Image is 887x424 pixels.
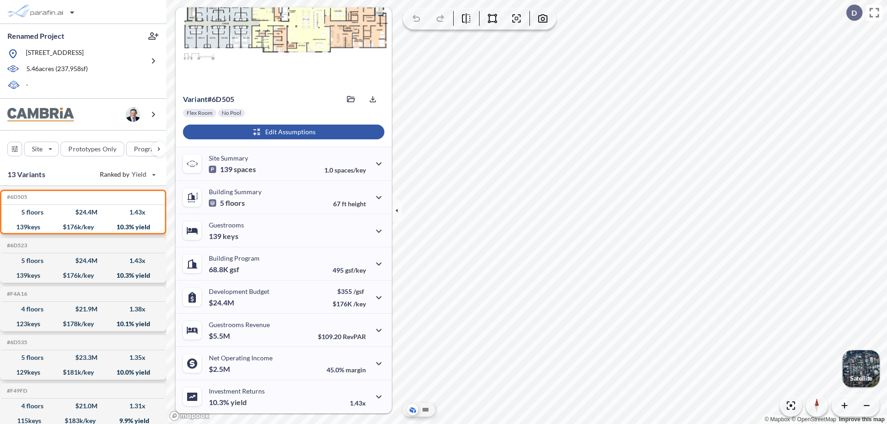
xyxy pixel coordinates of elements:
[333,300,366,308] p: $176K
[26,80,28,91] p: -
[187,109,213,117] p: Flex Room
[7,169,45,180] p: 13 Variants
[791,416,836,423] a: OpenStreetMap
[126,107,140,122] img: user logo
[350,399,366,407] p: 1.43x
[324,166,366,174] p: 1.0
[209,331,231,340] p: $5.5M
[209,398,247,407] p: 10.3%
[26,48,84,60] p: [STREET_ADDRESS]
[183,95,207,103] span: Variant
[5,194,27,200] h5: Click to copy the code
[225,198,245,208] span: floors
[353,287,364,295] span: /gsf
[327,366,366,374] p: 45.0%
[209,298,236,307] p: $24.4M
[92,167,162,182] button: Ranked by Yield
[209,265,239,274] p: 68.8K
[209,354,273,362] p: Net Operating Income
[209,188,261,196] p: Building Summary
[209,232,238,241] p: 139
[32,144,43,154] p: Site
[209,254,260,262] p: Building Program
[209,198,245,208] p: 5
[333,200,366,208] p: 67
[209,165,256,174] p: 139
[209,154,248,162] p: Site Summary
[209,287,269,295] p: Development Budget
[346,366,366,374] span: margin
[222,109,241,117] p: No Pool
[5,388,27,394] h5: Click to copy the code
[334,166,366,174] span: spaces/key
[209,387,265,395] p: Investment Returns
[353,300,366,308] span: /key
[5,242,27,249] h5: Click to copy the code
[420,404,431,415] button: Site Plan
[223,232,238,241] span: keys
[126,142,176,156] button: Program
[407,404,418,415] button: Aerial View
[348,200,366,208] span: height
[68,144,116,154] p: Prototypes Only
[209,321,270,328] p: Guestrooms Revenue
[839,416,885,423] a: Improve this map
[132,170,147,179] span: Yield
[5,291,27,297] h5: Click to copy the code
[843,350,880,387] button: Switcher ImageSatellite
[231,398,247,407] span: yield
[209,221,244,229] p: Guestrooms
[7,107,74,122] img: BrandImage
[7,31,64,41] p: Renamed Project
[333,266,366,274] p: 495
[134,144,160,154] p: Program
[234,165,256,174] span: spaces
[61,142,124,156] button: Prototypes Only
[26,64,88,74] p: 5.46 acres ( 237,958 sf)
[5,339,27,346] h5: Click to copy the code
[318,333,366,340] p: $109.20
[230,265,239,274] span: gsf
[343,333,366,340] span: RevPAR
[342,200,346,208] span: ft
[843,350,880,387] img: Switcher Image
[209,364,231,374] p: $2.5M
[169,411,210,421] a: Mapbox homepage
[851,9,857,17] p: D
[183,95,234,104] p: # 6d505
[183,125,384,139] button: Edit Assumptions
[333,287,366,295] p: $355
[345,266,366,274] span: gsf/key
[24,142,59,156] button: Site
[850,375,872,382] p: Satellite
[765,416,790,423] a: Mapbox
